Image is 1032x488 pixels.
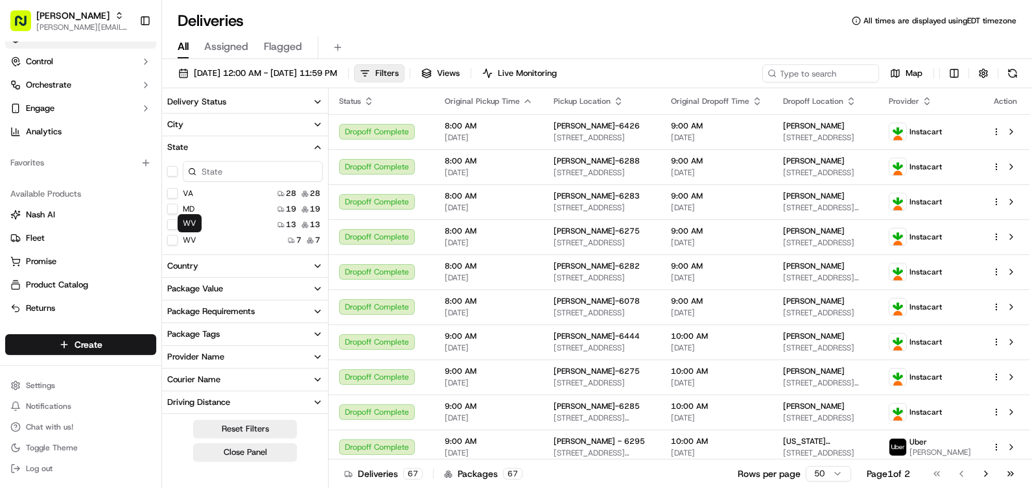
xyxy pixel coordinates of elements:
[554,167,650,178] span: [STREET_ADDRESS]
[554,331,640,341] span: [PERSON_NAME]-6444
[554,366,640,376] span: [PERSON_NAME]-6275
[889,228,906,245] img: profile_instacart_ahold_partner.png
[26,103,54,114] span: Engage
[8,183,104,206] a: 📗Knowledge Base
[26,302,55,314] span: Returns
[162,391,328,413] button: Driving Distance
[554,401,640,411] span: [PERSON_NAME]-6285
[5,75,156,95] button: Orchestrate
[445,238,533,248] span: [DATE]
[671,378,762,388] span: [DATE]
[167,119,183,130] div: City
[671,343,762,353] span: [DATE]
[671,156,762,166] span: 9:00 AM
[889,96,919,106] span: Provider
[129,220,157,230] span: Pylon
[34,84,233,97] input: Got a question? Start typing here...
[26,256,56,267] span: Promise
[445,121,533,131] span: 8:00 AM
[403,468,423,480] div: 67
[167,328,220,340] div: Package Tags
[671,121,762,131] span: 9:00 AM
[445,366,533,376] span: 9:00 AM
[909,337,942,347] span: Instacart
[36,9,110,22] button: [PERSON_NAME]
[671,202,762,213] span: [DATE]
[444,467,522,480] div: Packages
[783,167,868,178] span: [STREET_ADDRESS]
[296,235,301,245] span: 7
[889,263,906,280] img: profile_instacart_ahold_partner.png
[162,136,328,158] button: State
[36,22,129,32] span: [PERSON_NAME][EMAIL_ADDRESS][PERSON_NAME][DOMAIN_NAME]
[889,193,906,210] img: profile_instacart_ahold_partner.png
[445,436,533,446] span: 9:00 AM
[783,226,845,236] span: [PERSON_NAME]
[5,98,156,119] button: Engage
[783,401,845,411] span: [PERSON_NAME]
[909,232,942,242] span: Instacart
[167,141,188,153] div: State
[13,124,36,147] img: 1736555255976-a54dd68f-1ca7-489b-9aae-adbdc363a1c4
[310,204,320,214] span: 19
[445,331,533,341] span: 9:00 AM
[909,437,927,447] span: Uber
[167,96,226,108] div: Delivery Status
[445,378,533,388] span: [DATE]
[445,343,533,353] span: [DATE]
[193,443,297,461] button: Close Panel
[783,261,845,271] span: [PERSON_NAME]
[26,279,88,291] span: Product Catalog
[909,127,942,137] span: Instacart
[183,161,323,182] input: State
[162,255,328,277] button: Country
[783,191,845,201] span: [PERSON_NAME]
[863,16,1016,26] span: All times are displayed using EDT timezone
[445,448,533,458] span: [DATE]
[13,189,23,200] div: 📗
[162,323,328,345] button: Package Tags
[554,226,640,236] span: [PERSON_NAME]-6275
[889,439,906,456] img: profile_uber_ahold_partner.png
[909,407,942,417] span: Instacart
[10,209,151,221] a: Nash AI
[554,238,650,248] span: [STREET_ADDRESS]
[315,235,320,245] span: 7
[10,232,151,244] a: Fleet
[26,422,73,432] span: Chat with us!
[445,156,533,166] span: 8:00 AM
[445,191,533,201] span: 8:00 AM
[783,308,868,318] span: [STREET_ADDRESS]
[554,448,650,458] span: [STREET_ADDRESS][PERSON_NAME]
[183,235,196,245] label: WV
[783,413,868,423] span: [STREET_ADDRESS]
[671,448,762,458] span: [DATE]
[5,274,156,295] button: Product Catalog
[162,114,328,136] button: City
[738,467,801,480] p: Rows per page
[91,219,157,230] a: Powered byPylon
[554,202,650,213] span: [STREET_ADDRESS]
[5,251,156,272] button: Promise
[5,204,156,225] button: Nash AI
[445,296,533,306] span: 8:00 AM
[178,10,244,31] h1: Deliveries
[889,299,906,315] img: profile_instacart_ahold_partner.png
[783,343,868,353] span: [STREET_ADDRESS]
[26,56,53,67] span: Control
[437,67,460,79] span: Views
[909,197,942,207] span: Instacart
[889,158,906,175] img: profile_instacart_ahold_partner.png
[183,188,193,199] label: VA
[26,188,99,201] span: Knowledge Base
[445,413,533,423] span: [DATE]
[162,300,328,323] button: Package Requirements
[445,96,520,106] span: Original Pickup Time
[5,51,156,72] button: Control
[671,132,762,143] span: [DATE]
[783,156,845,166] span: [PERSON_NAME]
[671,331,762,341] span: 10:00 AM
[554,296,640,306] span: [PERSON_NAME]-6078
[554,308,650,318] span: [STREET_ADDRESS]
